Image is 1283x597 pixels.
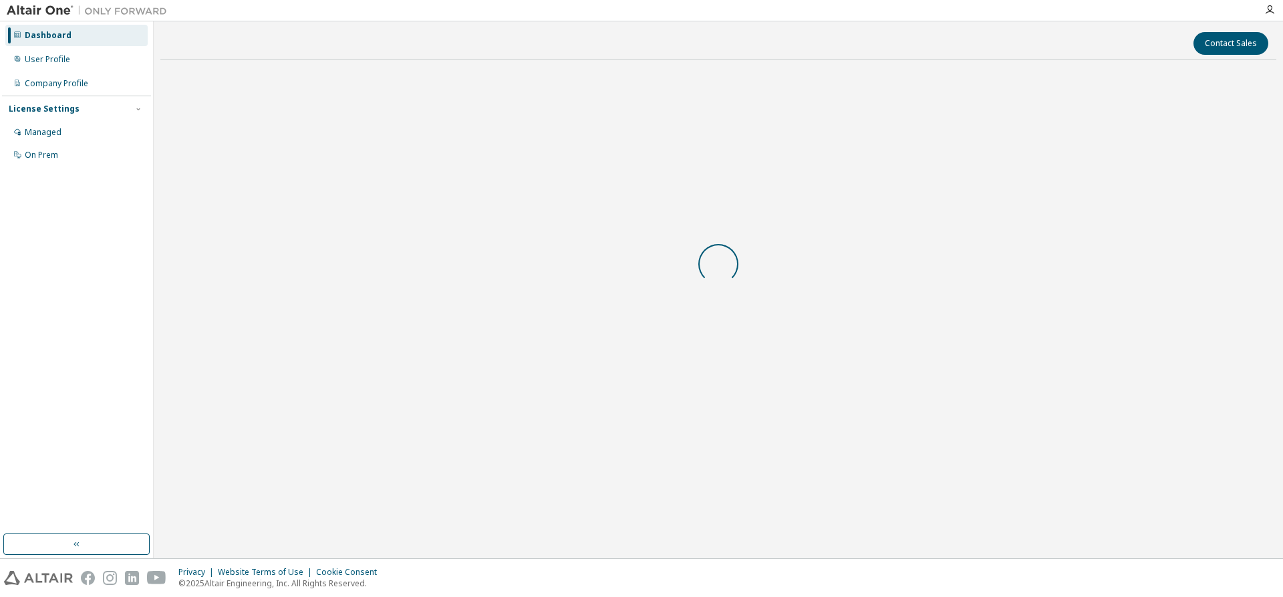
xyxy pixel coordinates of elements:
div: Company Profile [25,78,88,89]
div: Privacy [178,567,218,578]
button: Contact Sales [1193,32,1268,55]
img: altair_logo.svg [4,571,73,585]
p: © 2025 Altair Engineering, Inc. All Rights Reserved. [178,578,385,589]
div: Managed [25,127,61,138]
div: User Profile [25,54,70,65]
div: Cookie Consent [316,567,385,578]
img: instagram.svg [103,571,117,585]
img: youtube.svg [147,571,166,585]
img: linkedin.svg [125,571,139,585]
img: facebook.svg [81,571,95,585]
img: Altair One [7,4,174,17]
div: Dashboard [25,30,72,41]
div: License Settings [9,104,80,114]
div: Website Terms of Use [218,567,316,578]
div: On Prem [25,150,58,160]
